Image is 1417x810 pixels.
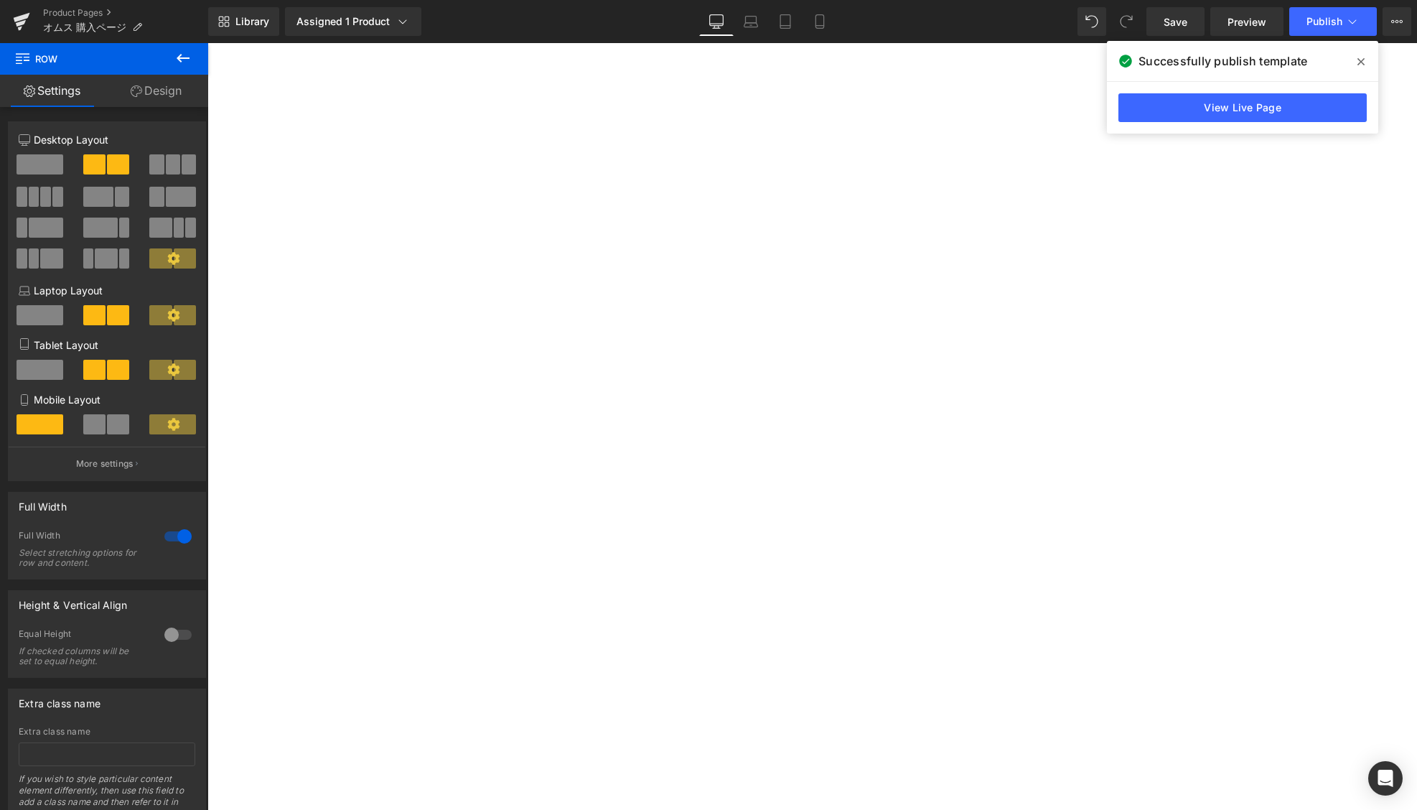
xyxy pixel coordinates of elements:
a: Laptop [734,7,768,36]
p: Laptop Layout [19,283,195,298]
a: Mobile [803,7,837,36]
p: Mobile Layout [19,392,195,407]
span: オムス 購入ページ [43,22,126,33]
a: Tablet [768,7,803,36]
button: Redo [1112,7,1141,36]
a: Desktop [699,7,734,36]
button: Publish [1289,7,1377,36]
a: Design [104,75,208,107]
div: Select stretching options for row and content. [19,548,148,568]
div: Extra class name [19,689,100,709]
span: Row [14,43,158,75]
div: If checked columns will be set to equal height. [19,646,148,666]
div: Height & Vertical Align [19,591,127,611]
div: Full Width [19,493,67,513]
button: More settings [9,447,205,480]
p: More settings [76,457,134,470]
a: Preview [1210,7,1283,36]
div: Assigned 1 Product [296,14,410,29]
p: Tablet Layout [19,337,195,353]
span: Successfully publish template [1138,52,1307,70]
a: New Library [208,7,279,36]
div: Equal Height [19,628,150,643]
span: Preview [1227,14,1266,29]
div: Open Intercom Messenger [1368,761,1403,796]
button: Undo [1077,7,1106,36]
span: Publish [1306,16,1342,27]
button: More [1383,7,1411,36]
div: Extra class name [19,727,195,737]
div: Full Width [19,530,150,545]
a: Product Pages [43,7,208,19]
span: Library [235,15,269,28]
a: View Live Page [1118,93,1367,122]
p: Desktop Layout [19,132,195,147]
span: Save [1164,14,1187,29]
